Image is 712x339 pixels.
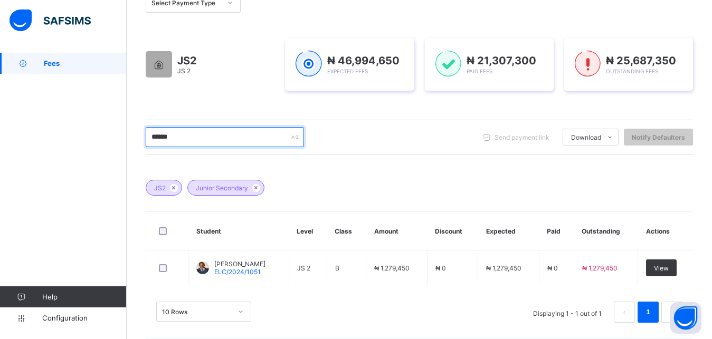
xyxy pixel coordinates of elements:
span: ₦ 0 [435,264,446,272]
img: safsims [10,9,91,32]
img: paid-1.3eb1404cbcb1d3b736510a26bbfa3ccb.svg [435,51,461,77]
span: Download [571,133,601,141]
th: Expected [478,212,539,250]
span: View [654,264,669,272]
div: 10 Rows [162,308,232,316]
th: Amount [366,212,428,250]
span: Outstanding Fees [606,68,658,74]
span: Send payment link [495,133,549,141]
a: 1 [643,305,653,319]
span: ₦ 46,994,650 [327,54,400,67]
span: Help [42,293,126,301]
span: JS 2 [177,67,191,75]
th: Student [188,212,289,250]
span: [PERSON_NAME] [214,260,265,268]
span: B [335,264,339,272]
span: ₦ 1,279,450 [486,264,521,272]
button: Open asap [670,302,701,334]
span: ELC/2024/1051 [214,268,261,276]
span: Expected Fees [327,68,368,74]
th: Class [327,212,366,250]
li: 1 [638,302,659,323]
button: next page [661,302,682,323]
span: ₦ 21,307,300 [467,54,536,67]
span: Fees [44,59,127,67]
li: Displaying 1 - 1 out of 1 [525,302,610,323]
th: Level [289,212,327,250]
img: expected-1.03dd87d44185fb6c27cc9b2570c10499.svg [296,51,321,77]
button: prev page [614,302,635,323]
span: Paid Fees [467,68,492,74]
span: Notify Defaulters [632,133,685,141]
th: Outstanding [574,212,638,250]
th: Actions [638,212,693,250]
span: ₦ 25,687,350 [606,54,676,67]
th: Discount [427,212,478,250]
img: outstanding-1.146d663e52f09953f639664a84e30106.svg [575,51,601,77]
span: Junior Secondary [196,184,248,192]
span: JS2 [154,184,166,192]
span: ₦ 1,279,450 [582,264,618,272]
li: 下一页 [661,302,682,323]
span: JS2 [177,54,197,67]
span: ₦ 0 [547,264,558,272]
span: JS 2 [297,264,310,272]
th: Paid [539,212,574,250]
span: Configuration [42,314,126,322]
li: 上一页 [614,302,635,323]
span: ₦ 1,279,450 [374,264,410,272]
